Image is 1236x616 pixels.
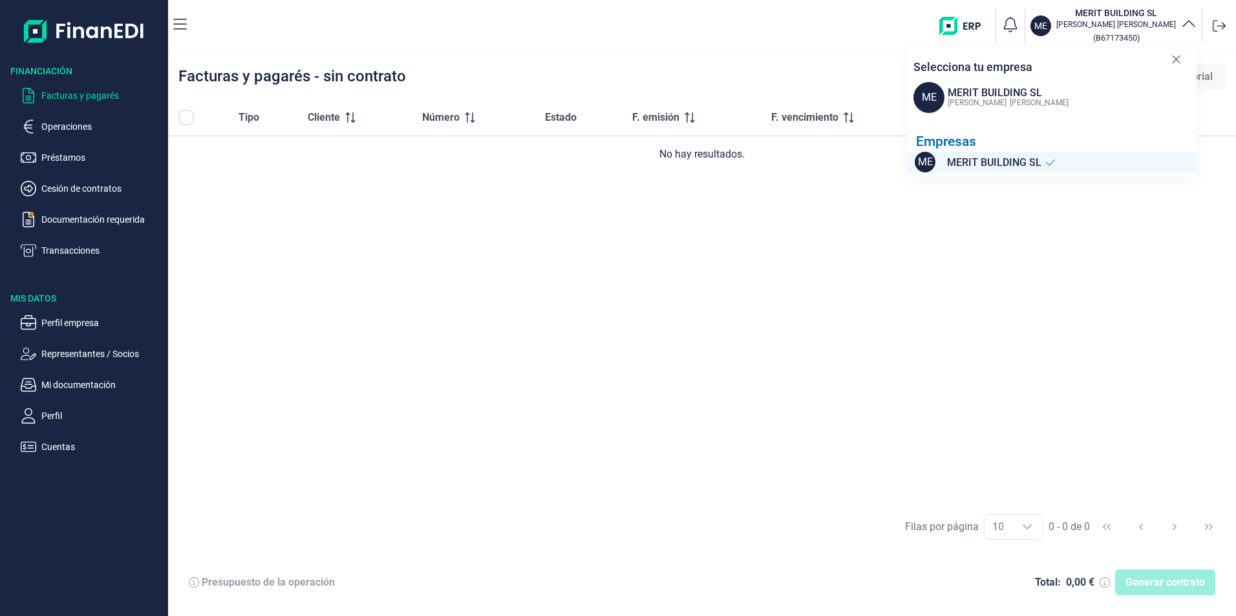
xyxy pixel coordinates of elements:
span: Estado [545,110,577,125]
p: Cesión de contratos [41,181,163,196]
h3: MERIT BUILDING SL [1056,6,1176,19]
button: MEMERIT BUILDING SL[PERSON_NAME] [PERSON_NAME](B67173450) [1030,6,1197,45]
span: 0 - 0 de 0 [1049,522,1090,532]
span: [PERSON_NAME] [948,98,1007,107]
button: Préstamos [21,150,163,165]
button: Perfil empresa [21,315,163,331]
button: Last Page [1193,511,1224,542]
button: Cesión de contratos [21,181,163,196]
button: First Page [1091,511,1122,542]
button: Next Page [1159,511,1190,542]
span: Tipo [239,110,259,125]
button: Cuentas [21,439,163,455]
div: Total: [1035,576,1061,589]
span: ME [913,82,944,113]
div: MERIT BUILDING SL [948,85,1069,101]
p: Cuentas [41,439,163,455]
div: No hay resultados. [178,147,1226,162]
span: Número [422,110,460,125]
button: Mi documentación [21,377,163,393]
p: [PERSON_NAME] [PERSON_NAME] [1056,19,1176,30]
div: All items unselected [178,110,194,125]
button: Previous Page [1125,511,1156,542]
p: Mi documentación [41,377,163,393]
p: Selecciona tu empresa [913,58,1032,76]
div: Presupuesto de la operación [202,576,335,589]
p: ME [1034,19,1047,32]
p: Perfil [41,408,163,424]
button: Operaciones [21,119,163,134]
button: Facturas y pagarés [21,88,163,103]
div: Facturas y pagarés - sin contrato [178,68,406,84]
button: Perfil [21,408,163,424]
div: Filas por página [905,519,979,535]
p: Perfil empresa [41,315,163,331]
p: Operaciones [41,119,163,134]
span: Cliente [308,110,340,125]
span: MERIT BUILDING SL [947,155,1041,171]
p: Facturas y pagarés [41,88,163,103]
p: Transacciones [41,243,163,258]
span: F. vencimiento [771,110,838,125]
button: Documentación requerida [21,212,163,227]
span: [PERSON_NAME] [1010,98,1069,107]
p: Préstamos [41,150,163,165]
button: Transacciones [21,243,163,258]
span: ME [915,152,935,172]
button: Representantes / Socios [21,346,163,362]
div: Choose [1012,515,1043,539]
p: Documentación requerida [41,212,163,227]
small: Copiar cif [1093,33,1140,43]
img: erp [939,17,990,35]
span: F. emisión [632,110,679,125]
div: Empresas [916,134,1197,150]
div: 0,00 € [1066,576,1094,589]
img: Logo de aplicación [24,10,145,52]
p: Representantes / Socios [41,346,163,362]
